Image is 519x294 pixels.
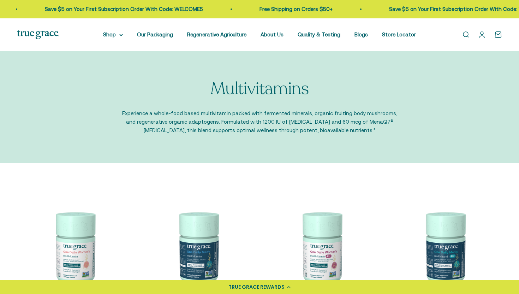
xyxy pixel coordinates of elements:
[382,31,416,37] a: Store Locator
[298,31,340,37] a: Quality & Testing
[6,5,164,13] p: Save $5 on Your First Subscription Order With Code: WELCOME5
[228,283,285,291] div: TRUE GRACE REWARDS
[122,109,397,135] p: Experience a whole-food based multivitamin packed with fermented minerals, organic fruiting body ...
[220,6,293,12] a: Free Shipping on Orders $50+
[261,31,284,37] a: About Us
[210,80,309,98] p: Multivitamins
[137,31,173,37] a: Our Packaging
[187,31,246,37] a: Regenerative Agriculture
[354,31,368,37] a: Blogs
[103,30,123,39] summary: Shop
[350,5,508,13] p: Save $5 on Your First Subscription Order With Code: WELCOME5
